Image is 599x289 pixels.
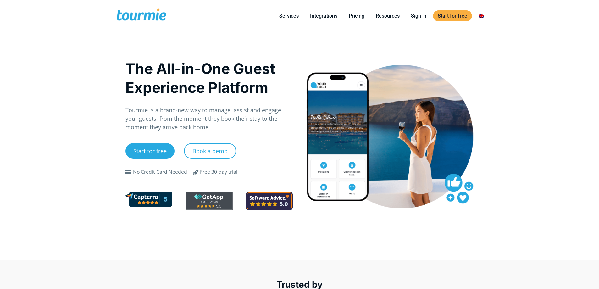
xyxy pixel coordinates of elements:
[133,168,187,176] div: No Credit Card Needed
[184,143,236,159] a: Book a demo
[189,168,204,176] span: 
[123,170,133,175] span: 
[406,12,431,20] a: Sign in
[371,12,404,20] a: Resources
[125,106,293,131] p: Tourmie is a brand-new way to manage, assist and engage your guests, from the moment they book th...
[433,10,472,21] a: Start for free
[344,12,369,20] a: Pricing
[125,59,293,97] h1: The All-in-One Guest Experience Platform
[200,168,237,176] div: Free 30-day trial
[305,12,342,20] a: Integrations
[125,143,175,159] a: Start for free
[275,12,303,20] a: Services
